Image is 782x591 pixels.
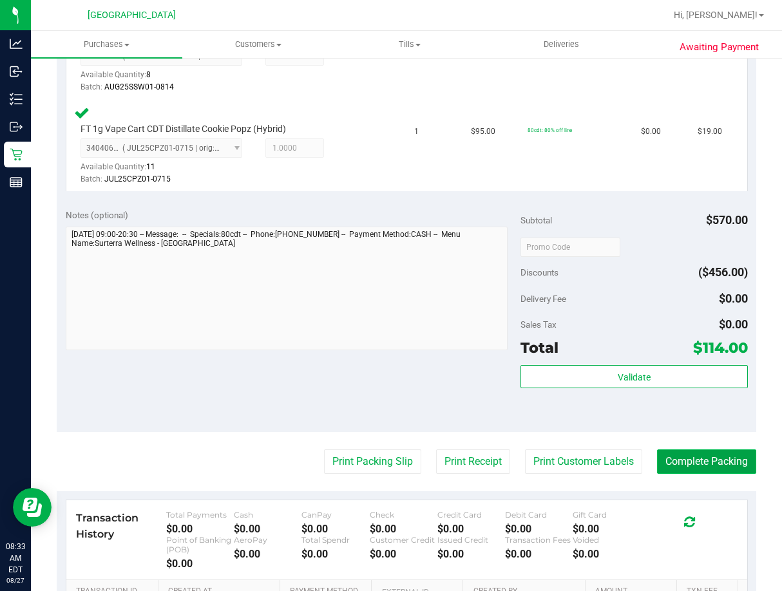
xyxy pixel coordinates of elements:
div: Total Payments [166,510,234,520]
span: Discounts [520,261,558,284]
span: Awaiting Payment [680,40,759,55]
div: $0.00 [505,523,573,535]
span: Batch: [81,82,102,91]
a: Deliveries [486,31,637,58]
div: Debit Card [505,510,573,520]
div: AeroPay [234,535,301,545]
div: $0.00 [166,558,234,570]
div: Available Quantity: [81,66,251,91]
p: 08:33 AM EDT [6,541,25,576]
span: Batch: [81,174,102,183]
div: CanPay [301,510,369,520]
inline-svg: Analytics [10,37,23,50]
div: $0.00 [573,548,640,560]
span: Delivery Fee [520,294,566,304]
span: 11 [146,162,155,171]
span: FT 1g Vape Cart CDT Distillate Cookie Popz (Hybrid) [81,123,286,135]
span: $95.00 [471,126,495,138]
button: Print Packing Slip [324,449,421,474]
span: Notes (optional) [66,210,128,220]
div: $0.00 [301,548,369,560]
a: Customers [182,31,334,58]
inline-svg: Reports [10,176,23,189]
button: Print Customer Labels [525,449,642,474]
inline-svg: Inbound [10,65,23,78]
div: $0.00 [234,548,301,560]
span: $570.00 [706,213,748,227]
p: 08/27 [6,576,25,585]
div: Customer Credit [370,535,437,545]
div: Cash [234,510,301,520]
div: $0.00 [370,523,437,535]
div: Available Quantity: [81,158,251,183]
div: $0.00 [166,523,234,535]
span: $0.00 [719,317,748,331]
span: Validate [618,372,651,382]
inline-svg: Outbound [10,120,23,133]
div: Credit Card [437,510,505,520]
span: [GEOGRAPHIC_DATA] [88,10,176,21]
input: Promo Code [520,238,620,257]
div: Check [370,510,437,520]
span: Hi, [PERSON_NAME]! [674,10,758,20]
span: ($456.00) [698,265,748,279]
div: $0.00 [437,523,505,535]
span: $19.00 [698,126,722,138]
span: Total [520,339,558,357]
span: AUG25SSW01-0814 [104,82,174,91]
div: $0.00 [437,548,505,560]
span: Purchases [31,39,182,50]
div: Point of Banking (POB) [166,535,234,554]
inline-svg: Inventory [10,93,23,106]
div: $0.00 [234,523,301,535]
div: Gift Card [573,510,640,520]
div: Voided [573,535,640,545]
span: 1 [414,126,419,138]
span: $114.00 [693,339,748,357]
div: Issued Credit [437,535,505,545]
span: Subtotal [520,215,552,225]
span: JUL25CPZ01-0715 [104,174,171,183]
div: $0.00 [301,523,369,535]
span: 80cdt: 80% off line [528,127,572,133]
span: 8 [146,70,151,79]
a: Purchases [31,31,182,58]
button: Complete Packing [657,449,756,474]
span: $0.00 [719,292,748,305]
button: Print Receipt [436,449,510,474]
div: Total Spendr [301,535,369,545]
a: Tills [334,31,486,58]
span: Sales Tax [520,319,557,330]
span: $0.00 [641,126,661,138]
inline-svg: Retail [10,148,23,161]
div: $0.00 [573,523,640,535]
div: Transaction Fees [505,535,573,545]
iframe: Resource center [13,488,52,527]
button: Validate [520,365,748,388]
span: Deliveries [526,39,596,50]
div: $0.00 [370,548,437,560]
div: $0.00 [505,548,573,560]
span: Tills [335,39,485,50]
span: Customers [183,39,333,50]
